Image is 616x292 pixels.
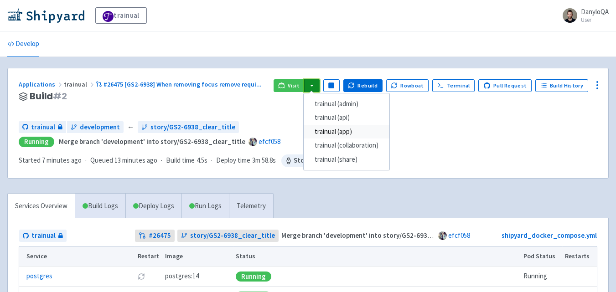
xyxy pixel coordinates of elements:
[521,266,562,287] td: Running
[7,31,39,57] a: Develop
[162,246,233,266] th: Image
[304,138,389,153] a: trainual (collaboration)
[67,121,124,133] a: development
[478,79,532,92] a: Pull Request
[31,231,56,241] span: trainual
[8,194,75,219] a: Services Overview
[19,80,64,88] a: Applications
[127,122,134,133] span: ←
[323,79,340,92] button: Pause
[138,273,145,280] button: Restart pod
[135,230,175,242] a: #26475
[7,8,84,23] img: Shipyard logo
[19,156,82,164] span: Started
[304,125,389,139] a: trainual (app)
[259,137,280,146] a: efcf058
[233,246,521,266] th: Status
[252,155,276,166] span: 3m 58.8s
[80,122,120,133] span: development
[135,246,162,266] th: Restart
[274,79,305,92] a: Visit
[535,79,588,92] a: Build History
[281,154,368,167] span: Stopping in 2 hr 52 min
[30,91,67,102] span: Build
[19,121,66,133] a: trainual
[236,272,271,282] div: Running
[281,231,468,240] strong: Merge branch 'development' into story/GS2-6938_clear_title
[138,121,239,133] a: story/GS2-6938_clear_title
[521,246,562,266] th: Pod Status
[95,7,147,24] a: trainual
[557,8,609,23] a: DanyloQA User
[386,79,429,92] button: Rowboat
[59,137,245,146] strong: Merge branch 'development' into story/GS2-6938_clear_title
[114,156,157,164] time: 13 minutes ago
[150,122,235,133] span: story/GS2-6938_clear_title
[96,80,263,88] a: #26475 [GS2-6938] When removing focus remove requi...
[19,230,67,242] a: trainual
[75,194,125,219] a: Build Logs
[19,137,54,147] div: Running
[448,231,470,240] a: efcf058
[343,79,383,92] button: Rebuild
[304,111,389,125] a: trainual (api)
[149,231,171,241] strong: # 26475
[26,271,52,282] a: postgres
[64,80,96,88] span: trainual
[581,7,609,16] span: DanyloQA
[562,246,597,266] th: Restarts
[197,155,207,166] span: 4.5s
[53,90,67,102] span: # 2
[304,97,389,111] a: trainual (admin)
[288,82,300,89] span: Visit
[19,246,135,266] th: Service
[502,231,597,240] a: shipyard_docker_compose.yml
[90,156,157,164] span: Queued
[304,153,389,167] a: trainual (share)
[125,194,181,219] a: Deploy Logs
[31,122,55,133] span: trainual
[42,156,82,164] time: 7 minutes ago
[177,230,279,242] a: story/GS2-6938_clear_title
[581,17,609,23] small: User
[19,154,368,167] div: · · ·
[166,155,195,166] span: Build time
[165,271,199,282] span: postgres:14
[181,194,229,219] a: Run Logs
[229,194,273,219] a: Telemetry
[432,79,475,92] a: Terminal
[104,80,262,88] span: #26475 [GS2-6938] When removing focus remove requi ...
[190,231,275,241] span: story/GS2-6938_clear_title
[216,155,250,166] span: Deploy time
